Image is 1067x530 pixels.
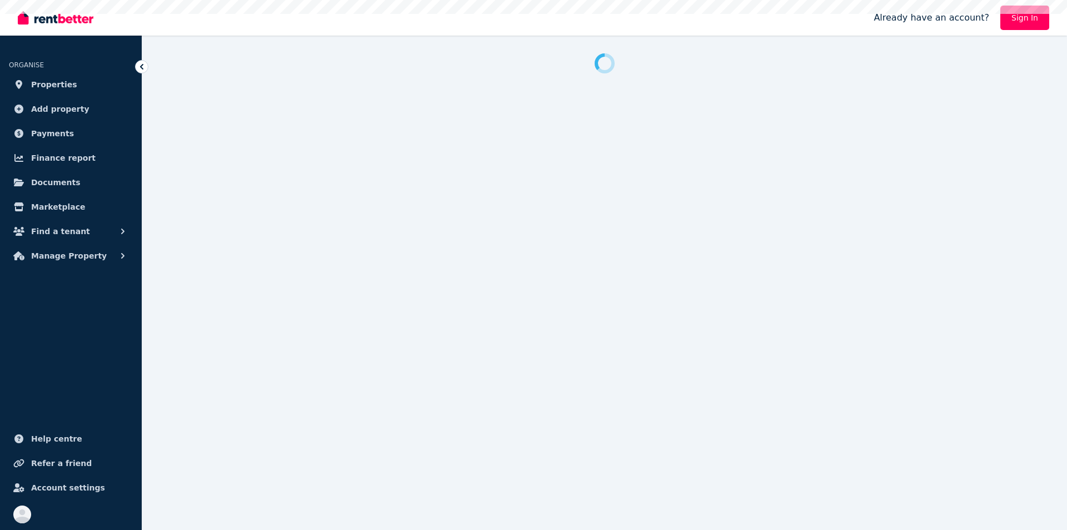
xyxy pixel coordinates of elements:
span: Add property [31,102,89,116]
span: Finance report [31,151,96,165]
img: RentBetter [18,9,93,26]
a: Properties [9,73,133,96]
a: Marketplace [9,196,133,218]
span: Account settings [31,481,105,494]
span: ORGANISE [9,61,44,69]
span: Help centre [31,432,82,445]
a: Refer a friend [9,452,133,474]
a: Documents [9,171,133,194]
span: Documents [31,176,81,189]
span: Marketplace [31,200,85,214]
button: Find a tenant [9,220,133,242]
button: Manage Property [9,245,133,267]
a: Sign In [1000,6,1049,30]
a: Finance report [9,147,133,169]
span: Payments [31,127,74,140]
a: Account settings [9,477,133,499]
a: Help centre [9,428,133,450]
span: Properties [31,78,77,91]
a: Add property [9,98,133,120]
span: Find a tenant [31,225,90,238]
span: Manage Property [31,249,107,262]
span: Refer a friend [31,457,92,470]
a: Payments [9,122,133,145]
span: Already have an account? [874,11,989,24]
